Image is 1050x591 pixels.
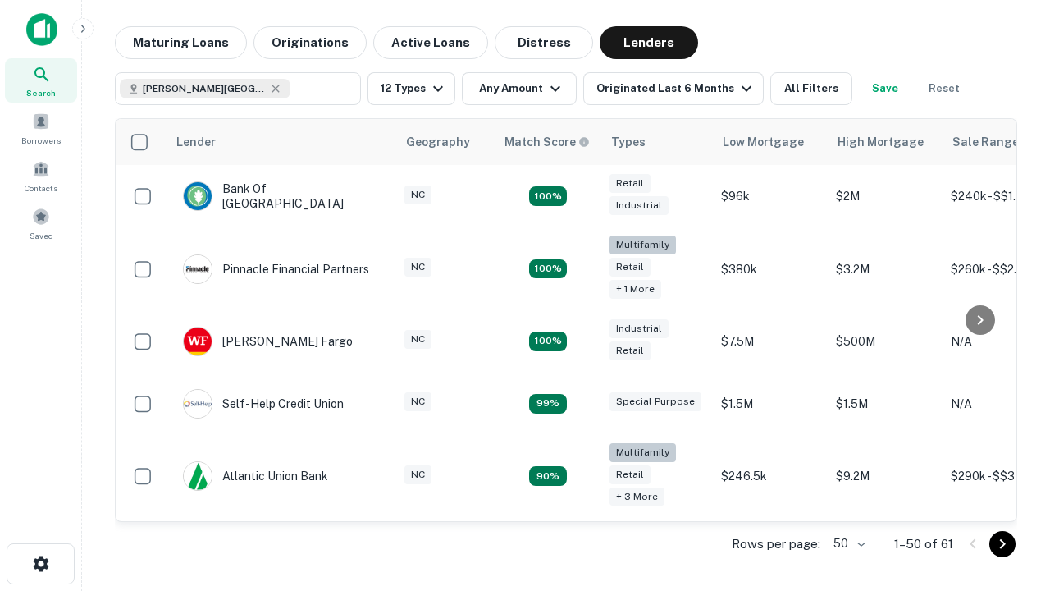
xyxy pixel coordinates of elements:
[713,119,828,165] th: Low Mortgage
[609,488,664,506] div: + 3 more
[713,373,828,435] td: $1.5M
[5,153,77,198] a: Contacts
[184,255,212,283] img: picture
[609,465,651,484] div: Retail
[723,132,804,152] div: Low Mortgage
[30,229,53,242] span: Saved
[396,119,495,165] th: Geography
[952,132,1019,152] div: Sale Range
[253,26,367,59] button: Originations
[26,86,56,99] span: Search
[828,119,943,165] th: High Mortgage
[21,134,61,147] span: Borrowers
[404,258,431,277] div: NC
[713,310,828,373] td: $7.5M
[894,534,953,554] p: 1–50 of 61
[406,132,470,152] div: Geography
[5,58,77,103] a: Search
[183,327,353,356] div: [PERSON_NAME] Fargo
[183,461,328,491] div: Atlantic Union Bank
[828,227,943,310] td: $3.2M
[184,390,212,418] img: picture
[859,72,911,105] button: Save your search to get updates of matches that match your search criteria.
[828,373,943,435] td: $1.5M
[732,534,820,554] p: Rows per page:
[404,330,431,349] div: NC
[828,435,943,518] td: $9.2M
[609,319,669,338] div: Industrial
[462,72,577,105] button: Any Amount
[25,181,57,195] span: Contacts
[184,182,212,210] img: picture
[495,26,593,59] button: Distress
[609,341,651,360] div: Retail
[143,81,266,96] span: [PERSON_NAME][GEOGRAPHIC_DATA], [GEOGRAPHIC_DATA]
[609,258,651,277] div: Retail
[183,389,344,419] div: Self-help Credit Union
[609,174,651,193] div: Retail
[609,280,661,299] div: + 1 more
[529,332,567,351] div: Matching Properties: 14, hasApolloMatch: undefined
[609,443,676,462] div: Multifamily
[529,259,567,279] div: Matching Properties: 20, hasApolloMatch: undefined
[176,132,216,152] div: Lender
[5,106,77,150] a: Borrowers
[611,132,646,152] div: Types
[115,26,247,59] button: Maturing Loans
[601,119,713,165] th: Types
[404,465,431,484] div: NC
[583,72,764,105] button: Originated Last 6 Months
[183,181,380,211] div: Bank Of [GEOGRAPHIC_DATA]
[828,165,943,227] td: $2M
[596,79,756,98] div: Originated Last 6 Months
[26,13,57,46] img: capitalize-icon.png
[609,196,669,215] div: Industrial
[827,532,868,556] div: 50
[367,72,455,105] button: 12 Types
[529,186,567,206] div: Matching Properties: 15, hasApolloMatch: undefined
[373,26,488,59] button: Active Loans
[713,227,828,310] td: $380k
[504,133,590,151] div: Capitalize uses an advanced AI algorithm to match your search with the best lender. The match sco...
[529,394,567,414] div: Matching Properties: 11, hasApolloMatch: undefined
[989,531,1016,557] button: Go to next page
[828,310,943,373] td: $500M
[609,236,676,254] div: Multifamily
[609,392,701,411] div: Special Purpose
[167,119,396,165] th: Lender
[404,186,431,204] div: NC
[770,72,852,105] button: All Filters
[495,119,601,165] th: Capitalize uses an advanced AI algorithm to match your search with the best lender. The match sco...
[184,328,212,355] img: picture
[404,392,431,411] div: NC
[713,165,828,227] td: $96k
[918,72,970,105] button: Reset
[713,435,828,518] td: $246.5k
[184,462,212,490] img: picture
[5,201,77,245] a: Saved
[838,132,924,152] div: High Mortgage
[968,407,1050,486] iframe: Chat Widget
[183,254,369,284] div: Pinnacle Financial Partners
[600,26,698,59] button: Lenders
[504,133,587,151] h6: Match Score
[529,466,567,486] div: Matching Properties: 10, hasApolloMatch: undefined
